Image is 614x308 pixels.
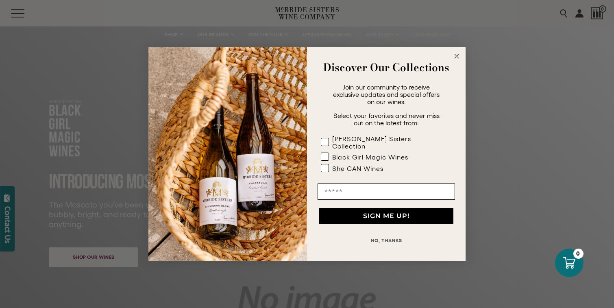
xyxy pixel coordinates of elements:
[332,153,408,161] div: Black Girl Magic Wines
[332,165,383,172] div: She CAN Wines
[332,135,439,150] div: [PERSON_NAME] Sisters Collection
[319,208,453,224] button: SIGN ME UP!
[318,232,455,249] button: NO, THANKS
[333,112,440,127] span: Select your favorites and never miss out on the latest from:
[333,83,440,105] span: Join our community to receive exclusive updates and special offers on our wines.
[318,183,455,200] input: Email
[573,249,584,259] div: 0
[452,51,462,61] button: Close dialog
[323,59,449,75] strong: Discover Our Collections
[148,47,307,261] img: 42653730-7e35-4af7-a99d-12bf478283cf.jpeg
